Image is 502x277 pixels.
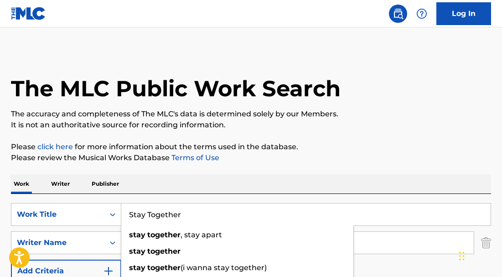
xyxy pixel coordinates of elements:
strong: together [147,247,181,256]
p: Writer [48,174,72,193]
a: Log In [436,2,491,25]
p: Work [11,174,32,193]
p: Please review the Musical Works Database [11,152,491,163]
strong: stay [129,263,145,272]
h1: The MLC Public Work Search [11,75,341,102]
div: Help [413,5,431,23]
iframe: Chat Widget [456,233,502,277]
img: 9d2ae6d4665cec9f34b9.svg [103,266,114,277]
p: It is not an authoritative source for recording information. [11,120,491,131]
strong: stay [129,230,145,239]
div: Work Title [17,209,99,220]
img: help [416,8,427,19]
img: Delete Criterion [481,231,491,254]
p: The accuracy and completeness of The MLC's data is determined solely by our Members. [11,109,491,120]
strong: together [147,263,181,272]
span: (i wanna stay together) [181,263,267,272]
p: Publisher [89,174,122,193]
strong: together [147,230,181,239]
a: Terms of Use [170,153,219,162]
img: MLC Logo [11,7,46,20]
a: Public Search [389,5,407,23]
img: search [393,8,404,19]
a: click here [37,142,73,151]
span: , stay apart [181,230,222,239]
div: Drag [459,242,465,270]
div: Writer Name [17,237,99,248]
strong: stay [129,247,145,256]
p: Please for more information about the terms used in the database. [11,141,491,152]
